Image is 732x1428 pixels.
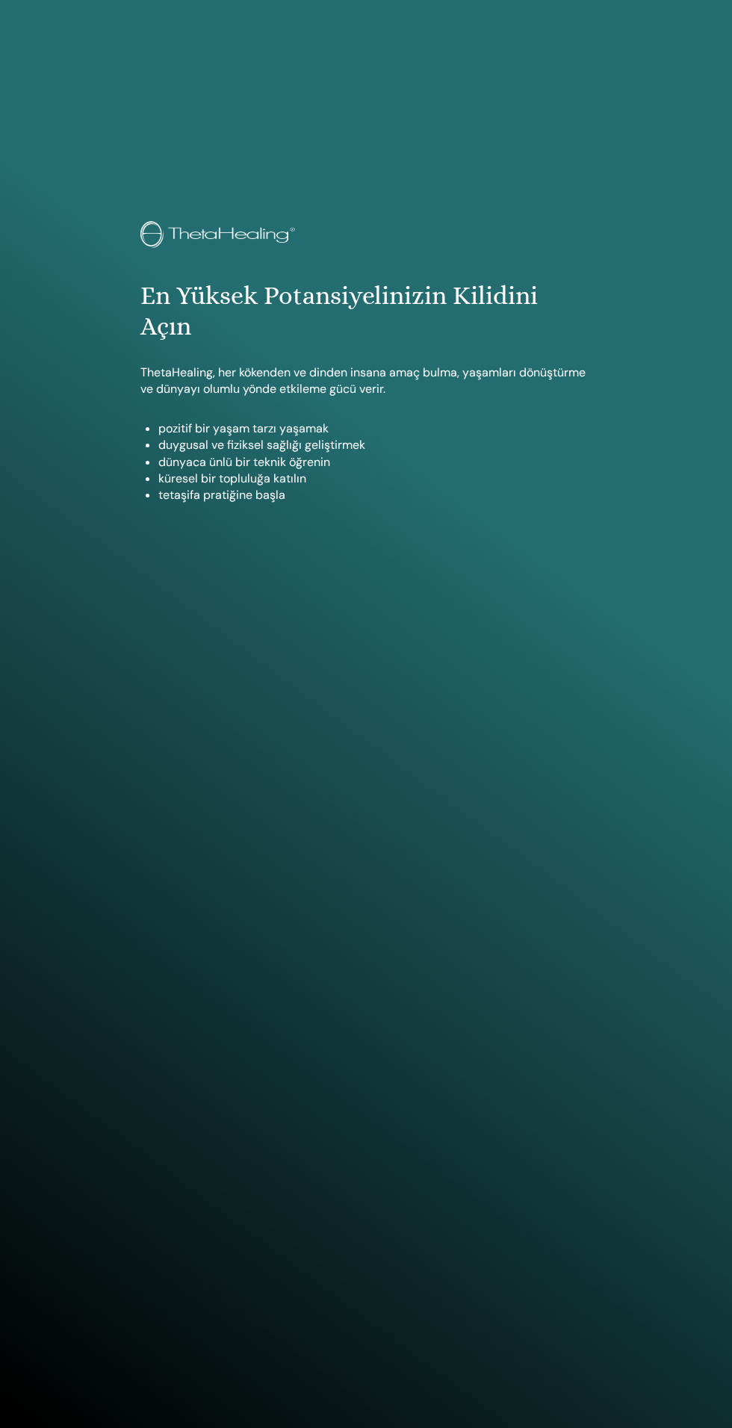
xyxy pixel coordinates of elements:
[158,454,591,471] li: dünyaca ünlü bir teknik öğrenin
[158,471,591,487] li: küresel bir topluluğa katılın
[140,364,591,398] p: ThetaHealing, her kökenden ve dinden insana amaç bulma, yaşamları dönüştürme ve dünyayı olumlu yö...
[140,281,591,342] h1: En Yüksek Potansiyelinizin Kilidini Açın
[158,420,591,437] li: pozitif bir yaşam tarzı yaşamak
[158,487,591,503] li: tetaşifa pratiğine başla
[158,437,591,453] li: duygusal ve fiziksel sağlığı geliştirmek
